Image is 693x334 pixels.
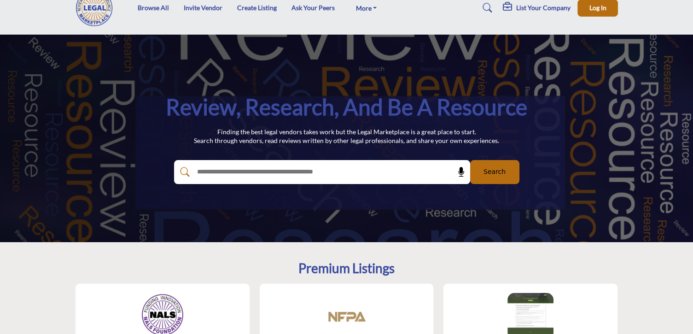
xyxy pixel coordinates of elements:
span: Log In [589,4,606,12]
a: Search [474,0,498,15]
button: Search [470,160,519,184]
p: Search through vendors, read reviews written by other legal professionals, and share your own exp... [194,136,499,145]
a: Ask Your Peers [291,4,335,12]
p: Finding the best legal vendors takes work but the Legal Marketplace is a great place to start. [194,127,499,137]
h5: List Your Company [516,4,571,12]
a: Browse All [138,4,169,12]
h2: Premium Listings [298,261,395,276]
h1: Review, Research, and be a Resource [166,93,527,121]
span: Search [483,167,506,177]
div: List Your Company [503,2,571,13]
a: Create Listing [237,4,277,12]
a: Invite Vendor [184,4,222,12]
a: More [349,1,384,14]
